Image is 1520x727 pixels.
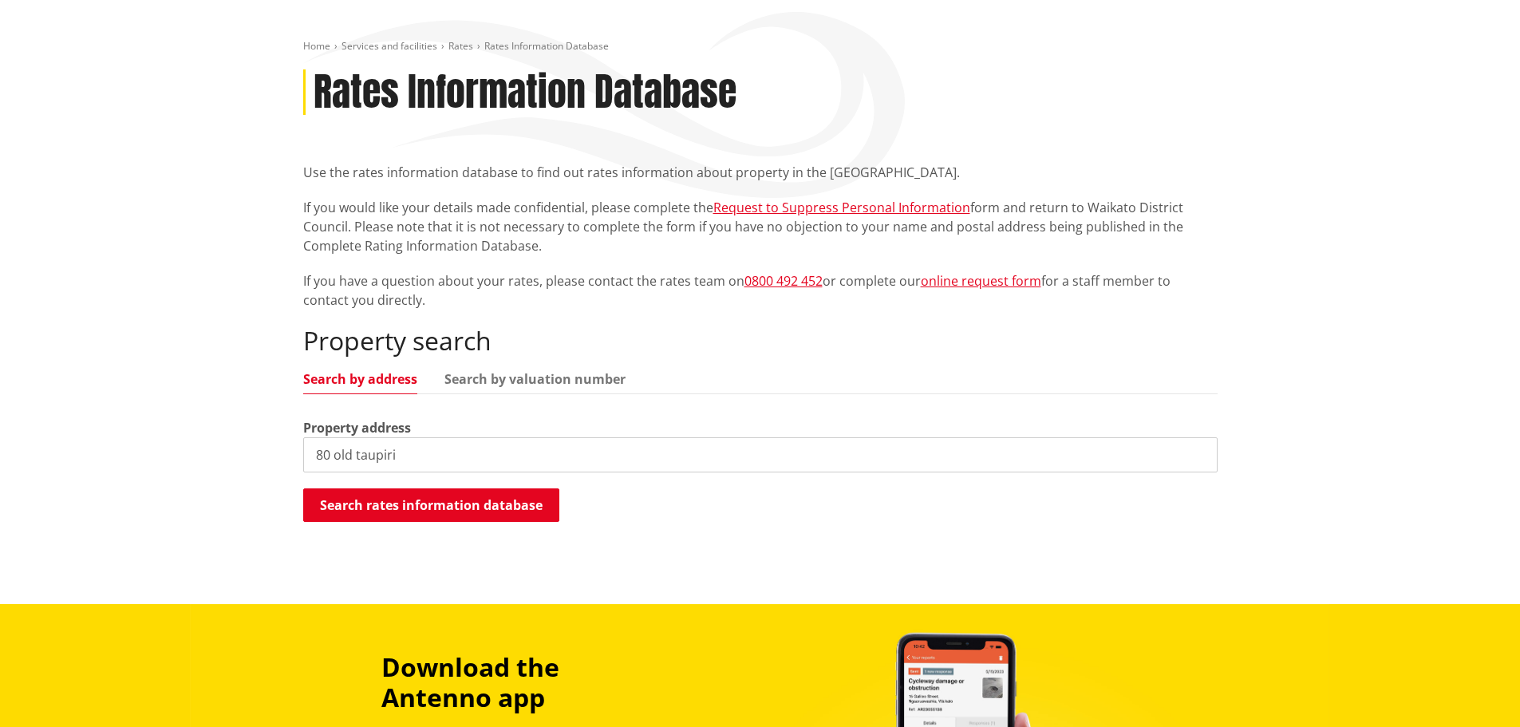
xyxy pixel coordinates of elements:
a: Services and facilities [342,39,437,53]
p: If you would like your details made confidential, please complete the form and return to Waikato ... [303,198,1218,255]
a: Home [303,39,330,53]
a: Search by address [303,373,417,385]
a: online request form [921,272,1041,290]
h2: Property search [303,326,1218,356]
button: Search rates information database [303,488,559,522]
a: Search by valuation number [444,373,626,385]
iframe: Messenger Launcher [1447,660,1504,717]
a: Request to Suppress Personal Information [713,199,970,216]
input: e.g. Duke Street NGARUAWAHIA [303,437,1218,472]
p: Use the rates information database to find out rates information about property in the [GEOGRAPHI... [303,163,1218,182]
h1: Rates Information Database [314,69,736,116]
a: Rates [448,39,473,53]
h3: Download the Antenno app [381,652,670,713]
span: Rates Information Database [484,39,609,53]
a: 0800 492 452 [744,272,823,290]
nav: breadcrumb [303,40,1218,53]
p: If you have a question about your rates, please contact the rates team on or complete our for a s... [303,271,1218,310]
label: Property address [303,418,411,437]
